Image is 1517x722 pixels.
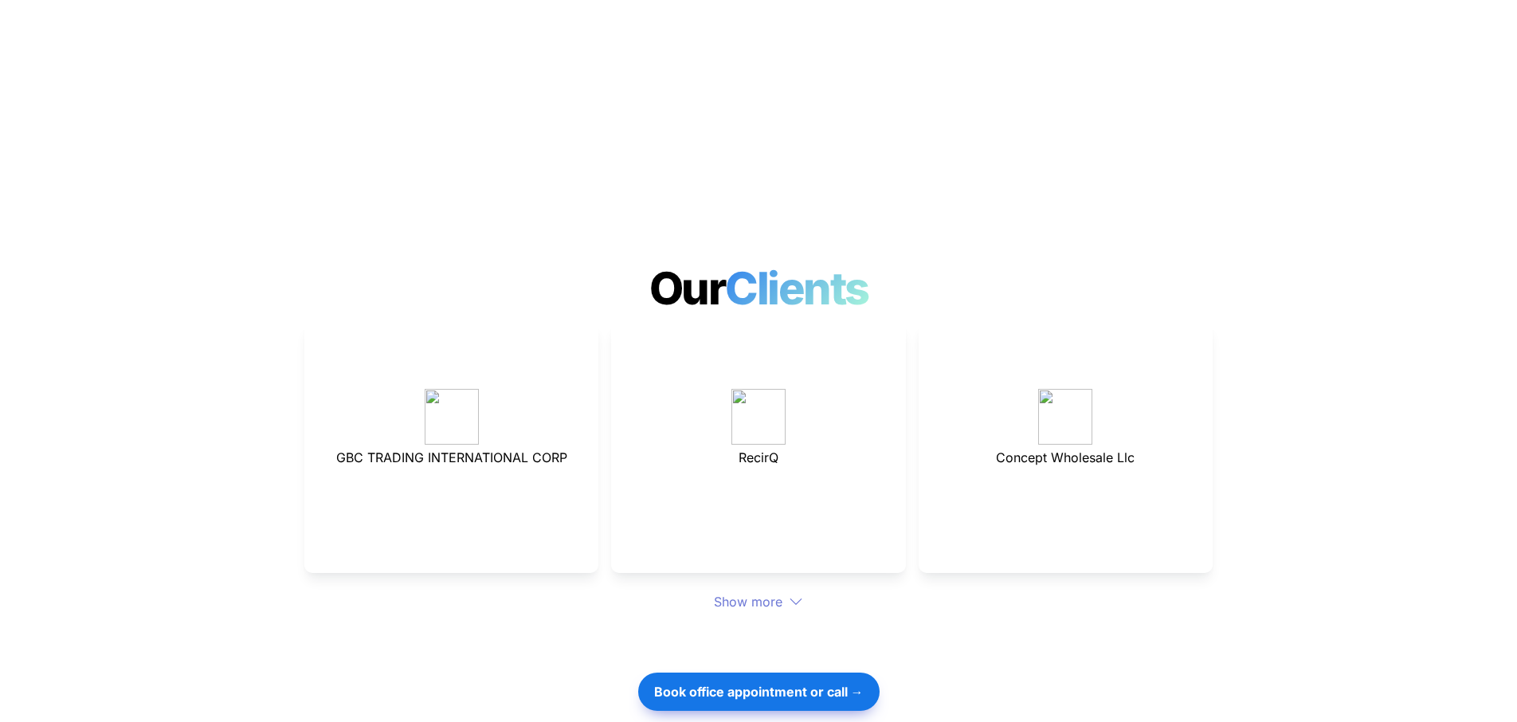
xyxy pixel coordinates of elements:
span: GBC TRADING INTERNATIONAL CORP [336,449,567,465]
strong: Book office appointment or call → [654,684,864,700]
span: RecirQ [739,449,778,465]
button: Book office appointment or call → [638,673,880,711]
a: Book office appointment or call → [638,665,880,719]
span: Our [649,261,726,316]
span: Clients [725,261,877,316]
div: Show more [304,592,1213,611]
span: Concept Wholesale Llc [996,449,1135,465]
